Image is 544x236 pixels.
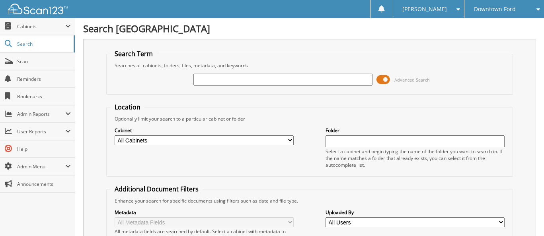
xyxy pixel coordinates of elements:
label: Uploaded By [326,209,505,216]
legend: Location [111,103,144,111]
legend: Search Term [111,49,157,58]
span: User Reports [17,128,65,135]
span: Admin Reports [17,111,65,117]
label: Metadata [115,209,294,216]
label: Cabinet [115,127,294,134]
span: Admin Menu [17,163,65,170]
span: Advanced Search [394,77,430,83]
span: Scan [17,58,71,65]
span: Cabinets [17,23,65,30]
div: Optionally limit your search to a particular cabinet or folder [111,115,509,122]
span: [PERSON_NAME] [402,7,447,12]
img: scan123-logo-white.svg [8,4,68,14]
span: Downtown Ford [474,7,516,12]
label: Folder [326,127,505,134]
span: Announcements [17,181,71,187]
div: Enhance your search for specific documents using filters such as date and file type. [111,197,509,204]
span: Search [17,41,70,47]
div: Searches all cabinets, folders, files, metadata, and keywords [111,62,509,69]
div: Select a cabinet and begin typing the name of the folder you want to search in. If the name match... [326,148,505,168]
legend: Additional Document Filters [111,185,203,193]
span: Help [17,146,71,152]
h1: Search [GEOGRAPHIC_DATA] [83,22,536,35]
span: Bookmarks [17,93,71,100]
span: Reminders [17,76,71,82]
